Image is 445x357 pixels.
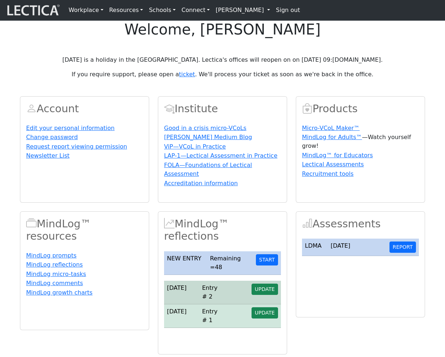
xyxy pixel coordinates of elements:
[331,242,350,249] span: [DATE]
[26,125,115,131] a: Edit your personal information
[302,218,313,230] span: Assessments
[164,143,226,150] a: ViP—VCoL in Practice
[26,280,83,287] a: MindLog comments
[164,152,277,159] a: LAP-1—Lectical Assessment in Practice
[164,102,175,115] span: Account
[302,125,360,131] a: Micro-VCoL Maker™
[302,102,419,115] h2: Products
[215,264,222,271] span: 48
[26,218,37,230] span: MindLog™ resources
[252,284,278,295] button: UPDATE
[26,218,143,243] h2: MindLog™ resources
[302,218,419,230] h2: Assessments
[389,242,416,253] button: REPORT
[146,3,179,17] a: Schools
[164,102,281,115] h2: Institute
[167,284,187,291] span: [DATE]
[20,56,425,64] p: [DATE] is a holiday in the [GEOGRAPHIC_DATA]. Lectica's offices will reopen on on [DATE] 09:[DOMA...
[164,125,246,131] a: Good in a crisis micro-VCoLs
[26,271,86,277] a: MindLog micro-tasks
[302,102,313,115] span: Products
[26,143,127,150] a: Request report viewing permission
[26,134,78,141] a: Change password
[106,3,146,17] a: Resources
[302,239,328,256] td: LDMA
[207,251,253,275] td: Remaining =
[26,261,83,268] a: MindLog reflections
[164,180,238,187] a: Accreditation information
[302,170,354,177] a: Recruitment tools
[164,218,281,243] h2: MindLog™ reflections
[20,70,425,79] p: If you require support, please open a . We'll process your ticket as soon as we're back in the of...
[164,218,175,230] span: MindLog
[26,102,143,115] h2: Account
[273,3,303,17] a: Sign out
[164,162,252,177] a: FOLA—Foundations of Lectical Assessment
[252,307,278,319] button: UPDATE
[26,289,93,296] a: MindLog growth charts
[164,134,252,141] a: [PERSON_NAME] Medium Blog
[199,304,226,328] td: Entry # 1
[66,3,106,17] a: Workplace
[255,310,275,316] span: UPDATE
[199,281,226,304] td: Entry # 2
[302,152,373,159] a: MindLog™ for Educators
[26,102,37,115] span: Account
[255,286,275,292] span: UPDATE
[302,133,419,150] p: —Watch yourself grow!
[26,252,77,259] a: MindLog prompts
[179,3,213,17] a: Connect
[167,308,187,315] span: [DATE]
[213,3,273,17] a: [PERSON_NAME]
[256,254,278,265] button: START
[302,161,364,168] a: Lectical Assessments
[302,134,362,141] a: MindLog for Adults™
[164,251,207,275] td: NEW ENTRY
[26,152,70,159] a: Newsletter List
[5,3,60,17] img: lecticalive
[179,71,195,78] a: ticket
